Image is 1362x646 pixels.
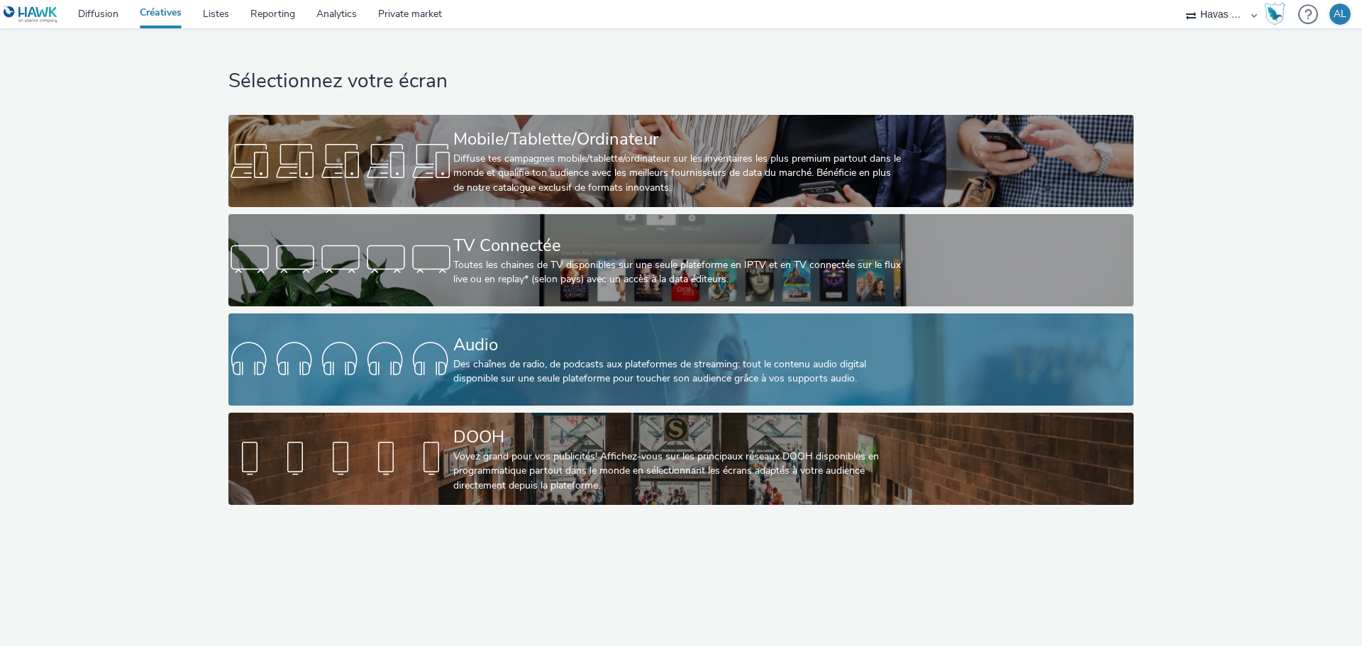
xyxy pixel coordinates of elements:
[453,258,903,287] div: Toutes les chaines de TV disponibles sur une seule plateforme en IPTV et en TV connectée sur le f...
[453,333,903,357] div: Audio
[453,357,903,386] div: Des chaînes de radio, de podcasts aux plateformes de streaming: tout le contenu audio digital dis...
[1264,3,1291,26] a: Hawk Academy
[228,313,1133,406] a: AudioDes chaînes de radio, de podcasts aux plateformes de streaming: tout le contenu audio digita...
[4,6,58,23] img: undefined Logo
[1334,4,1346,25] div: AL
[1264,3,1285,26] img: Hawk Academy
[453,425,903,450] div: DOOH
[453,233,903,258] div: TV Connectée
[228,413,1133,505] a: DOOHVoyez grand pour vos publicités! Affichez-vous sur les principaux réseaux DOOH disponibles en...
[453,152,903,195] div: Diffuse tes campagnes mobile/tablette/ordinateur sur les inventaires les plus premium partout dan...
[228,68,1133,95] h1: Sélectionnez votre écran
[228,214,1133,306] a: TV ConnectéeToutes les chaines de TV disponibles sur une seule plateforme en IPTV et en TV connec...
[453,450,903,493] div: Voyez grand pour vos publicités! Affichez-vous sur les principaux réseaux DOOH disponibles en pro...
[453,127,903,152] div: Mobile/Tablette/Ordinateur
[228,115,1133,207] a: Mobile/Tablette/OrdinateurDiffuse tes campagnes mobile/tablette/ordinateur sur les inventaires le...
